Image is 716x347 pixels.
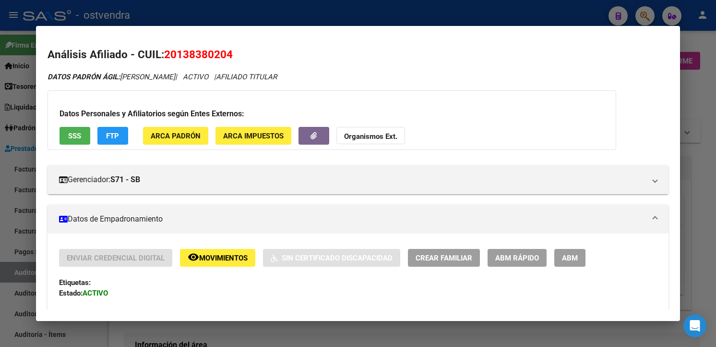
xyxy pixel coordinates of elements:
[48,205,669,234] mat-expansion-panel-header: Datos de Empadronamiento
[683,314,706,337] div: Open Intercom Messenger
[67,254,165,262] span: Enviar Credencial Digital
[106,132,119,140] span: FTP
[336,127,405,145] button: Organismos Ext.
[164,48,233,61] span: 20138380204
[143,127,208,145] button: ARCA Padrón
[215,127,291,145] button: ARCA Impuestos
[48,165,669,194] mat-expansion-panel-header: Gerenciador:S71 - SB
[199,254,248,262] span: Movimientos
[416,254,472,262] span: Crear Familiar
[97,127,128,145] button: FTP
[408,249,480,267] button: Crear Familiar
[48,73,277,81] i: | ACTIVO |
[554,249,585,267] button: ABM
[188,251,199,263] mat-icon: remove_red_eye
[83,289,108,297] strong: ACTIVO
[60,127,90,145] button: SSS
[263,249,400,267] button: Sin Certificado Discapacidad
[48,73,175,81] span: [PERSON_NAME]
[223,132,284,140] span: ARCA Impuestos
[344,132,397,141] strong: Organismos Ext.
[59,174,646,186] mat-panel-title: Gerenciador:
[216,73,277,81] span: AFILIADO TITULAR
[48,47,669,63] h2: Análisis Afiliado - CUIL:
[68,132,81,140] span: SSS
[59,213,646,225] mat-panel-title: Datos de Empadronamiento
[180,249,255,267] button: Movimientos
[60,108,604,120] h3: Datos Personales y Afiliatorios según Entes Externos:
[562,254,578,262] span: ABM
[59,278,91,287] strong: Etiquetas:
[48,73,120,81] strong: DATOS PADRÓN ÁGIL:
[59,289,83,297] strong: Estado:
[110,174,140,186] strong: S71 - SB
[151,132,201,140] span: ARCA Padrón
[488,249,547,267] button: ABM Rápido
[495,254,539,262] span: ABM Rápido
[282,254,393,262] span: Sin Certificado Discapacidad
[59,249,172,267] button: Enviar Credencial Digital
